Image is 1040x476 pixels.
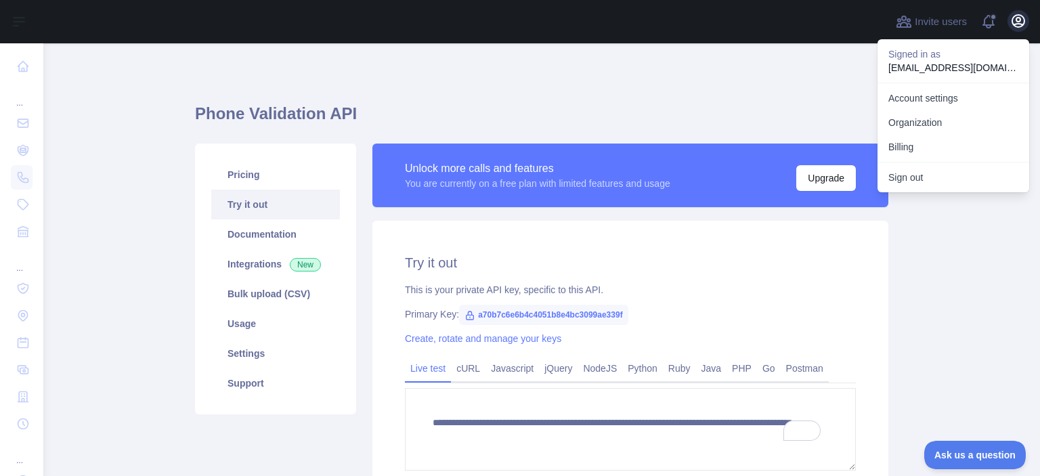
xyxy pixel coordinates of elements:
a: Account settings [877,86,1029,110]
a: Postman [781,358,829,379]
textarea: To enrich screen reader interactions, please activate Accessibility in Grammarly extension settings [405,388,856,471]
a: Try it out [211,190,340,219]
button: Billing [877,135,1029,159]
a: Support [211,368,340,398]
a: Python [622,358,663,379]
a: Pricing [211,160,340,190]
div: This is your private API key, specific to this API. [405,283,856,297]
iframe: Toggle Customer Support [924,441,1026,469]
a: NodeJS [578,358,622,379]
button: Upgrade [796,165,856,191]
a: Live test [405,358,451,379]
div: ... [11,81,32,108]
div: ... [11,246,32,274]
a: cURL [451,358,485,379]
h2: Try it out [405,253,856,272]
a: jQuery [539,358,578,379]
a: PHP [727,358,757,379]
button: Sign out [877,165,1029,190]
span: a70b7c6e6b4c4051b8e4bc3099ae339f [459,305,628,325]
a: Javascript [485,358,539,379]
span: Invite users [915,14,967,30]
p: Signed in as [888,47,1018,61]
div: ... [11,439,32,466]
a: Organization [877,110,1029,135]
div: Unlock more calls and features [405,160,670,177]
a: Go [757,358,781,379]
a: Create, rotate and manage your keys [405,333,561,344]
a: Usage [211,309,340,339]
a: Ruby [663,358,696,379]
a: Java [696,358,727,379]
div: Primary Key: [405,307,856,321]
a: Documentation [211,219,340,249]
a: Bulk upload (CSV) [211,279,340,309]
span: New [290,258,321,272]
a: Integrations New [211,249,340,279]
div: You are currently on a free plan with limited features and usage [405,177,670,190]
h1: Phone Validation API [195,103,888,135]
p: [EMAIL_ADDRESS][DOMAIN_NAME] [888,61,1018,74]
a: Settings [211,339,340,368]
button: Invite users [893,11,970,33]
